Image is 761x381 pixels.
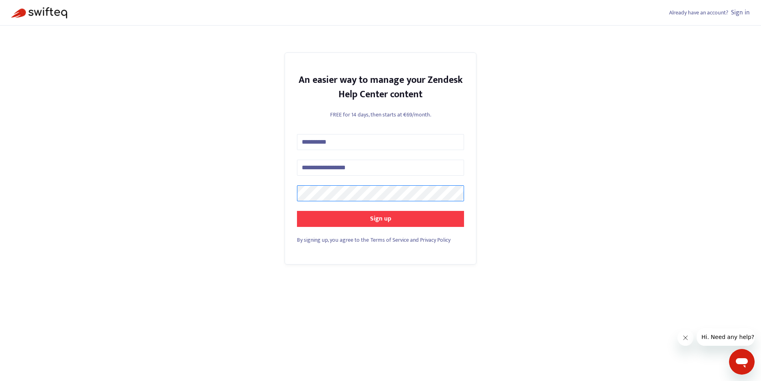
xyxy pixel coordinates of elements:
div: and [297,236,464,244]
a: Sign in [731,7,750,18]
span: By signing up, you agree to the [297,235,369,245]
strong: Sign up [370,213,391,224]
iframe: Close message [677,330,693,346]
button: Sign up [297,211,464,227]
p: FREE for 14 days, then starts at €69/month. [297,110,464,119]
strong: An easier way to manage your Zendesk Help Center content [299,72,463,102]
iframe: Message from company [697,328,755,346]
span: Already have an account? [669,8,728,17]
img: Swifteq [11,7,67,18]
a: Privacy Policy [420,235,450,245]
iframe: Button to launch messaging window [729,349,755,375]
a: Terms of Service [371,235,409,245]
